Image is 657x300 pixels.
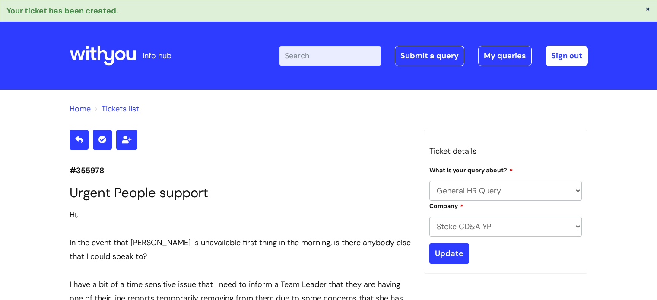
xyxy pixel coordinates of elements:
[70,102,91,116] li: Solution home
[70,208,411,221] div: Hi,
[279,46,588,66] div: | -
[546,46,588,66] a: Sign out
[395,46,464,66] a: Submit a query
[70,185,411,201] h1: Urgent People support
[143,49,171,63] p: info hub
[102,104,139,114] a: Tickets list
[429,165,513,174] label: What is your query about?
[70,104,91,114] a: Home
[93,102,139,116] li: Tickets list
[429,243,469,263] input: Update
[70,236,411,264] div: In the event that [PERSON_NAME] is unavailable first thing in the morning, is there anybody else ...
[645,5,651,13] button: ×
[429,201,464,210] label: Company
[478,46,532,66] a: My queries
[70,164,411,177] p: #355978
[279,46,381,65] input: Search
[429,144,582,158] h3: Ticket details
